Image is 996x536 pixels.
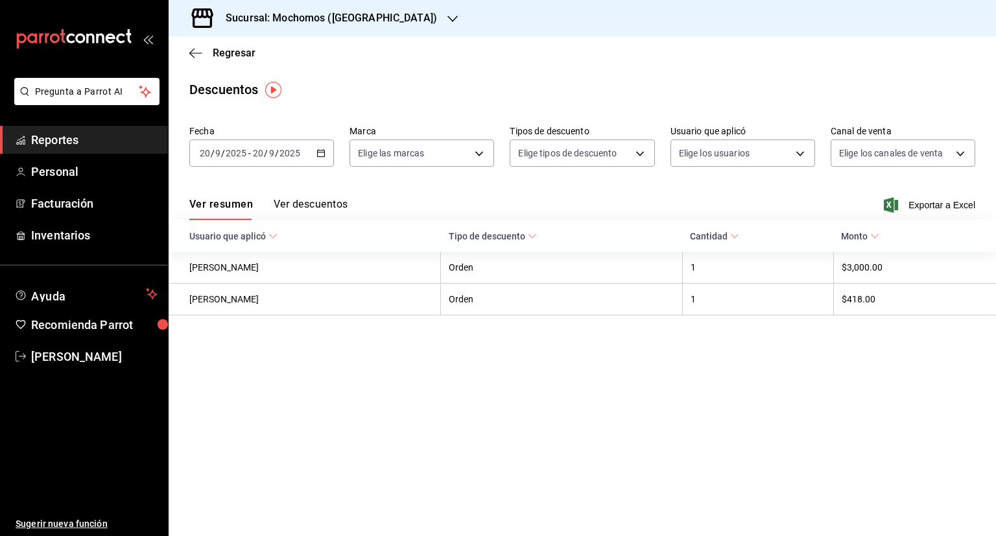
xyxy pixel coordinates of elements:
[264,148,268,158] span: /
[510,127,654,136] label: Tipos de descuento
[831,127,975,136] label: Canal de venta
[682,252,833,284] th: 1
[189,80,258,99] div: Descuentos
[31,286,141,302] span: Ayuda
[215,10,437,26] h3: Sucursal: Mochomos ([GEOGRAPHIC_DATA])
[682,284,833,315] th: 1
[199,148,211,158] input: --
[9,94,160,108] a: Pregunta a Parrot AI
[31,316,158,334] span: Recomienda Parrot
[31,226,158,244] span: Inventarios
[213,47,255,59] span: Regresar
[189,231,278,241] span: Usuario que aplicó
[189,198,253,220] button: Ver resumen
[518,147,617,160] span: Elige tipos de descuento
[441,252,683,284] th: Orden
[189,47,255,59] button: Regresar
[275,148,279,158] span: /
[189,198,348,220] div: navigation tabs
[350,127,494,136] label: Marca
[143,34,153,44] button: open_drawer_menu
[690,231,739,241] span: Cantidad
[215,148,221,158] input: --
[839,147,943,160] span: Elige los canales de venta
[248,148,251,158] span: -
[31,163,158,180] span: Personal
[31,195,158,212] span: Facturación
[211,148,215,158] span: /
[679,147,750,160] span: Elige los usuarios
[225,148,247,158] input: ----
[833,252,996,284] th: $3,000.00
[265,82,281,98] img: Tooltip marker
[449,231,537,241] span: Tipo de descuento
[221,148,225,158] span: /
[14,78,160,105] button: Pregunta a Parrot AI
[274,198,348,220] button: Ver descuentos
[886,197,975,213] button: Exportar a Excel
[16,517,158,531] span: Sugerir nueva función
[252,148,264,158] input: --
[833,284,996,315] th: $418.00
[189,127,334,136] label: Fecha
[670,127,815,136] label: Usuario que aplicó
[358,147,424,160] span: Elige las marcas
[441,284,683,315] th: Orden
[31,348,158,365] span: [PERSON_NAME]
[35,85,139,99] span: Pregunta a Parrot AI
[31,131,158,149] span: Reportes
[279,148,301,158] input: ----
[169,252,441,284] th: [PERSON_NAME]
[169,284,441,315] th: [PERSON_NAME]
[841,231,879,241] span: Monto
[268,148,275,158] input: --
